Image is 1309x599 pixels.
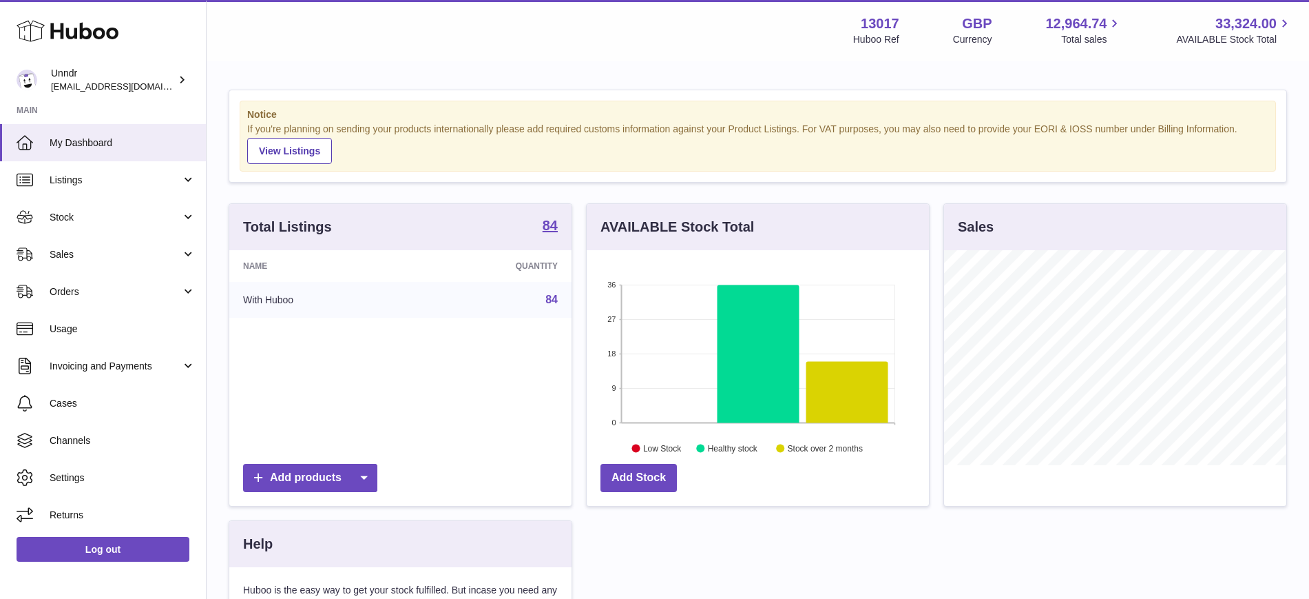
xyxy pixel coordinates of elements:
[243,218,332,236] h3: Total Listings
[543,219,558,235] a: 84
[243,535,273,554] h3: Help
[600,218,754,236] h3: AVAILABLE Stock Total
[50,434,196,447] span: Channels
[247,123,1268,164] div: If you're planning on sending your products internationally please add required customs informati...
[50,360,181,373] span: Invoicing and Payments
[1045,14,1122,46] a: 12,964.74 Total sales
[643,443,682,453] text: Low Stock
[953,33,992,46] div: Currency
[1061,33,1122,46] span: Total sales
[50,509,196,522] span: Returns
[243,464,377,492] a: Add products
[1045,14,1107,33] span: 12,964.74
[229,250,410,282] th: Name
[543,219,558,232] strong: 84
[607,315,616,323] text: 27
[545,294,558,305] a: 84
[1176,14,1292,46] a: 33,324.00 AVAILABLE Stock Total
[611,418,616,427] text: 0
[861,14,899,33] strong: 13017
[1215,14,1277,33] span: 33,324.00
[607,281,616,289] text: 36
[708,443,758,453] text: Healthy stock
[853,33,899,46] div: Huboo Ref
[50,285,181,298] span: Orders
[50,248,181,261] span: Sales
[51,67,175,93] div: Unndr
[607,349,616,358] text: 18
[1176,33,1292,46] span: AVAILABLE Stock Total
[17,70,37,90] img: internalAdmin-13017@internal.huboo.com
[50,397,196,410] span: Cases
[50,136,196,150] span: My Dashboard
[962,14,992,33] strong: GBP
[600,464,677,492] a: Add Stock
[50,174,181,187] span: Listings
[788,443,863,453] text: Stock over 2 months
[247,138,332,164] a: View Listings
[17,537,189,562] a: Log out
[611,384,616,392] text: 9
[50,211,181,224] span: Stock
[958,218,994,236] h3: Sales
[50,323,196,336] span: Usage
[51,81,202,92] span: [EMAIL_ADDRESS][DOMAIN_NAME]
[247,108,1268,121] strong: Notice
[410,250,572,282] th: Quantity
[229,282,410,318] td: With Huboo
[50,471,196,485] span: Settings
